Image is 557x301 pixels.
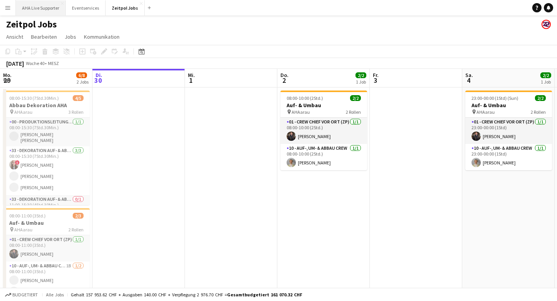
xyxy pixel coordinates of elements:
div: 1 Job [541,79,551,85]
span: 3 Rollen [68,109,84,115]
div: MESZ [48,60,59,66]
span: Budgetiert [12,292,38,298]
span: Fr. [373,72,379,79]
span: Kommunikation [84,33,120,40]
span: 2 [279,76,289,85]
app-job-card: 08:00-11:00 (3Std.)2/3Auf- & Umbau AHAarau2 Rollen01 - Crew Chief vor Ort (ZP)1/108:00-11:00 (3St... [3,208,90,299]
h3: Auf- & Umbau [3,219,90,226]
span: 08:00-11:00 (3Std.) [9,213,46,219]
span: Gesamtbudgetiert 161 070.32 CHF [227,292,302,298]
div: 2 Jobs [77,79,89,85]
div: [DATE] [6,60,24,67]
app-card-role: 01 - Crew Chief vor Ort (ZP)1/108:00-10:00 (2Std.)[PERSON_NAME] [280,118,367,144]
span: 08:00-10:00 (2Std.) [287,95,323,101]
app-user-avatar: Team Zeitpol [542,20,551,29]
span: AHAarau [14,109,32,115]
span: AHAarau [14,227,32,233]
span: 2 Rollen [68,227,84,233]
span: 2/2 [350,95,361,101]
span: 2/2 [355,72,366,78]
span: 2/2 [540,72,551,78]
span: 23:00-00:00 (1Std) (Sun) [472,95,518,101]
app-card-role: 10 - Auf-, Um- & Abbau Crew1/123:00-00:00 (1Std)[PERSON_NAME] [465,144,552,170]
button: Zeitpol Jobs [106,0,145,15]
app-card-role: 33 - Dekoration Auf- & Abbau3/308:00-15:30 (7Std.30Min.)![PERSON_NAME][PERSON_NAME][PERSON_NAME] [3,146,90,195]
span: AHAarau [292,109,310,115]
span: 4 [464,76,473,85]
div: Gehalt 157 953.62 CHF + Ausgaben 140.00 CHF + Verpflegung 2 976.70 CHF = [71,292,302,298]
span: 2/3 [73,213,84,219]
span: Alle Jobs [46,292,64,298]
span: Bearbeiten [31,33,57,40]
h1: Zeitpol Jobs [6,19,57,30]
span: 29 [2,76,12,85]
button: Eventservices [66,0,106,15]
app-card-role: 00 - Produktionsleitung vor Ort (ZP)1/108:00-15:30 (7Std.30Min.)[PERSON_NAME] [PERSON_NAME] [3,118,90,146]
app-card-role: 10 - Auf-, Um- & Abbau Crew1B1/208:00-11:00 (3Std.)[PERSON_NAME] [3,262,90,299]
app-card-role: 10 - Auf-, Um- & Abbau Crew1/108:00-10:00 (2Std.)[PERSON_NAME] [280,144,367,170]
span: AHAarau [477,109,495,115]
span: Do. [280,72,289,79]
span: 2 Rollen [346,109,361,115]
a: Jobs [62,32,79,42]
h3: Auf- & Umbau [465,102,552,109]
span: 4/5 [73,95,84,101]
span: 2 Rollen [531,109,546,115]
h3: Abbau Dekoration AHA [3,102,90,109]
span: 2/2 [535,95,546,101]
a: Kommunikation [81,32,123,42]
app-card-role: 33 - Dekoration Auf- & Abbau0/111:00-15:30 (4Std.30Min.) [3,195,90,221]
app-job-card: 08:00-15:30 (7Std.30Min.)4/5Abbau Dekoration AHA AHAarau3 Rollen00 - Produktionsleitung vor Ort (... [3,91,90,205]
span: Sa. [465,72,473,79]
button: Budgetiert [4,291,39,299]
div: 1 Job [356,79,366,85]
app-card-role: 01 - Crew Chief vor Ort (ZP)1/123:00-00:00 (1Std)[PERSON_NAME] [465,118,552,144]
span: Ansicht [6,33,23,40]
app-job-card: 08:00-10:00 (2Std.)2/2Auf- & Umbau AHAarau2 Rollen01 - Crew Chief vor Ort (ZP)1/108:00-10:00 (2St... [280,91,367,170]
span: ! [15,160,20,165]
span: 1 [187,76,195,85]
a: Ansicht [3,32,26,42]
span: 6/8 [76,72,87,78]
app-job-card: 23:00-00:00 (1Std) (Sun)2/2Auf- & Umbau AHAarau2 Rollen01 - Crew Chief vor Ort (ZP)1/123:00-00:00... [465,91,552,170]
span: Jobs [65,33,76,40]
span: 08:00-15:30 (7Std.30Min.) [9,95,59,101]
span: Di. [96,72,102,79]
span: 30 [94,76,102,85]
span: Woche 40 [26,60,45,66]
app-card-role: 01 - Crew Chief vor Ort (ZP)1/108:00-11:00 (3Std.)[PERSON_NAME] [3,235,90,262]
span: Mi. [188,72,195,79]
h3: Auf- & Umbau [280,102,367,109]
span: Mo. [3,72,12,79]
a: Bearbeiten [28,32,60,42]
button: AHA Live Supporter [16,0,66,15]
span: 3 [372,76,379,85]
